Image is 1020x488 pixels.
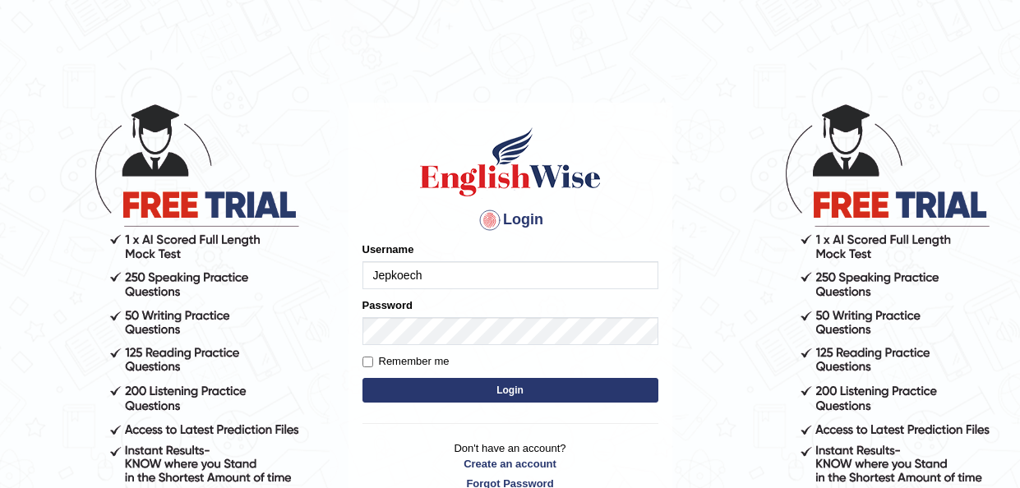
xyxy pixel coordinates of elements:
button: Login [362,378,658,403]
a: Create an account [362,456,658,472]
label: Password [362,297,413,313]
input: Remember me [362,357,373,367]
h4: Login [362,207,658,233]
label: Remember me [362,353,450,370]
img: Logo of English Wise sign in for intelligent practice with AI [417,125,604,199]
label: Username [362,242,414,257]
